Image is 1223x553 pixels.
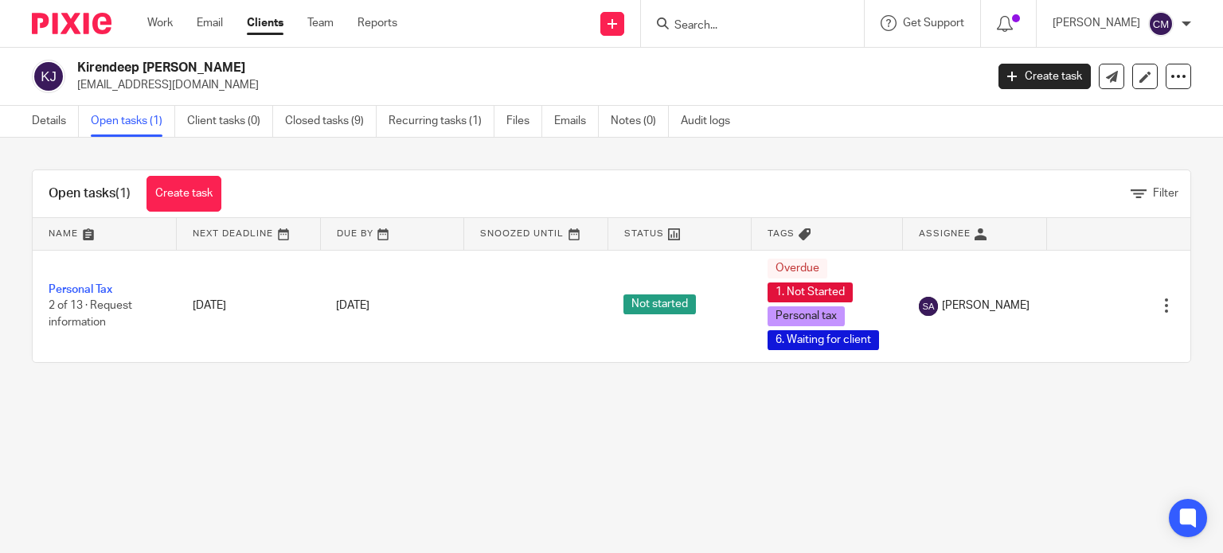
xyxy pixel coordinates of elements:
a: Details [32,106,79,137]
span: Filter [1153,188,1178,199]
a: Work [147,15,173,31]
a: Files [506,106,542,137]
p: [EMAIL_ADDRESS][DOMAIN_NAME] [77,77,975,93]
span: Tags [768,229,795,238]
p: [PERSON_NAME] [1053,15,1140,31]
img: svg%3E [32,60,65,93]
span: Snoozed Until [480,229,564,238]
a: Client tasks (0) [187,106,273,137]
span: Personal tax [768,306,845,326]
a: Notes (0) [611,106,669,137]
img: svg%3E [919,297,938,316]
span: Get Support [903,18,964,29]
span: (1) [115,187,131,200]
a: Create task [147,176,221,212]
a: Recurring tasks (1) [389,106,494,137]
span: 2 of 13 · Request information [49,300,132,328]
h2: Kirendeep [PERSON_NAME] [77,60,795,76]
img: svg%3E [1148,11,1174,37]
span: Overdue [768,259,827,278]
a: Personal Tax [49,284,112,295]
span: [PERSON_NAME] [942,298,1030,313]
a: Clients [247,15,283,31]
a: Create task [998,64,1091,89]
a: Audit logs [681,106,742,137]
span: 6. Waiting for client [768,330,879,350]
span: [DATE] [336,300,369,311]
span: 1. Not Started [768,282,853,302]
a: Emails [554,106,599,137]
a: Email [197,15,223,31]
a: Closed tasks (9) [285,106,377,137]
a: Reports [358,15,397,31]
span: Not started [623,294,696,314]
img: Pixie [32,13,111,34]
span: Status [624,229,664,238]
td: [DATE] [177,250,321,362]
h1: Open tasks [49,185,131,202]
a: Team [307,15,334,31]
input: Search [673,19,816,33]
a: Open tasks (1) [91,106,175,137]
